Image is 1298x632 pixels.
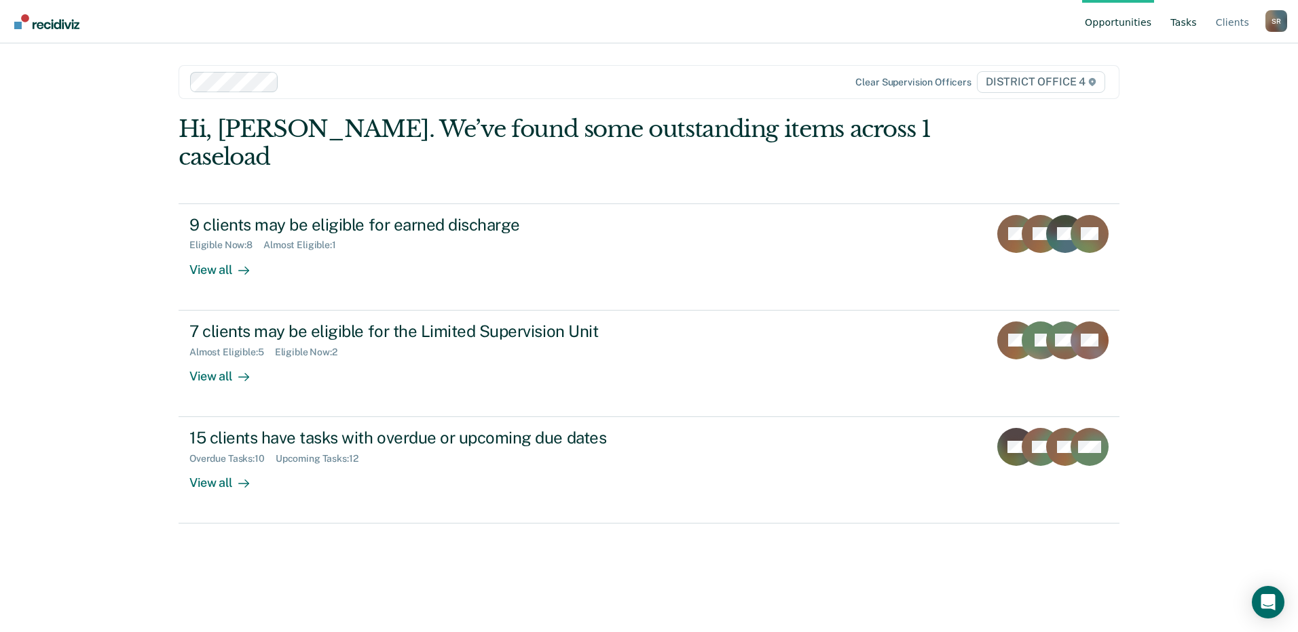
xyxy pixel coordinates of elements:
[1265,10,1287,32] button: Profile dropdown button
[276,453,369,465] div: Upcoming Tasks : 12
[179,115,931,171] div: Hi, [PERSON_NAME]. We’ve found some outstanding items across 1 caseload
[189,357,265,384] div: View all
[189,321,666,341] div: 7 clients may be eligible for the Limited Supervision Unit
[275,347,348,358] div: Eligible Now : 2
[179,417,1119,524] a: 15 clients have tasks with overdue or upcoming due datesOverdue Tasks:10Upcoming Tasks:12View all
[179,203,1119,311] a: 9 clients may be eligible for earned dischargeEligible Now:8Almost Eligible:1View all
[1252,586,1284,618] div: Open Intercom Messenger
[179,311,1119,417] a: 7 clients may be eligible for the Limited Supervision UnitAlmost Eligible:5Eligible Now:2View all
[14,14,79,29] img: Recidiviz
[189,251,265,277] div: View all
[977,71,1105,93] span: DISTRICT OFFICE 4
[189,465,265,491] div: View all
[855,77,971,88] div: Clear supervision officers
[189,215,666,235] div: 9 clients may be eligible for earned discharge
[189,347,275,358] div: Almost Eligible : 5
[189,453,276,465] div: Overdue Tasks : 10
[189,239,263,251] div: Eligible Now : 8
[263,239,347,251] div: Almost Eligible : 1
[189,428,666,448] div: 15 clients have tasks with overdue or upcoming due dates
[1265,10,1287,32] div: S R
